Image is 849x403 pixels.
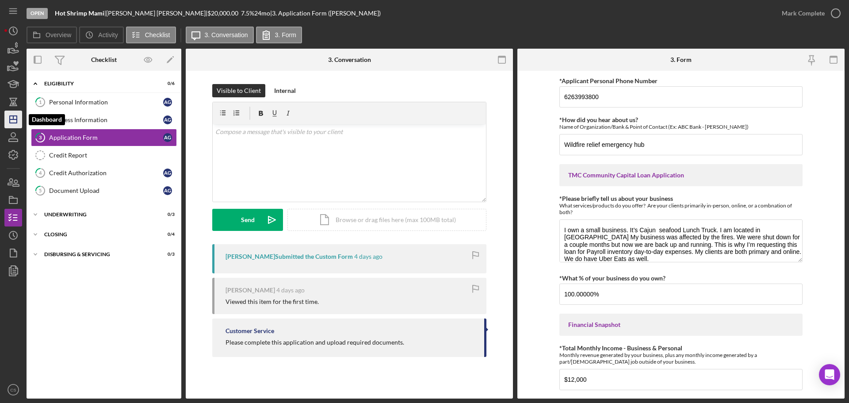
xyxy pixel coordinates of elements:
[44,212,153,217] div: Underwriting
[163,115,172,124] div: A G
[559,77,658,84] label: *Applicant Personal Phone Number
[274,84,296,97] div: Internal
[670,56,692,63] div: 3. Form
[27,27,77,43] button: Overview
[31,146,177,164] a: Credit Report
[49,116,163,123] div: Business Information
[106,10,207,17] div: [PERSON_NAME] [PERSON_NAME] |
[205,31,248,38] label: 3. Conversation
[241,209,255,231] div: Send
[126,27,176,43] button: Checklist
[31,129,177,146] a: 3Application FormAG
[773,4,845,22] button: Mark Complete
[10,388,16,392] text: CS
[559,202,803,215] div: What services/products do you offer? Are your clients primarily in-person, online, or a combnatio...
[241,10,254,17] div: 7.5 %
[159,252,175,257] div: 0 / 3
[49,134,163,141] div: Application Form
[254,10,270,17] div: 24 mo
[163,186,172,195] div: A G
[49,99,163,106] div: Personal Information
[39,134,42,140] tspan: 3
[559,123,803,130] div: Name of Organization/Bank & Point of Contact (Ex: ABC Bank - [PERSON_NAME])
[44,232,153,237] div: Closing
[217,84,261,97] div: Visible to Client
[212,209,283,231] button: Send
[98,31,118,38] label: Activity
[31,111,177,129] a: 2Business InformationAG
[31,93,177,111] a: 1Personal InformationAG
[226,253,353,260] div: [PERSON_NAME] Submitted the Custom Form
[159,232,175,237] div: 0 / 4
[39,170,42,176] tspan: 4
[79,27,123,43] button: Activity
[354,253,382,260] time: 2025-08-29 20:52
[49,187,163,194] div: Document Upload
[39,117,42,123] tspan: 2
[212,84,265,97] button: Visible to Client
[55,10,106,17] div: |
[559,116,638,123] label: *How did you hear about us?
[145,31,170,38] label: Checklist
[31,182,177,200] a: 5Document UploadAG
[270,84,300,97] button: Internal
[44,81,153,86] div: Eligibility
[782,4,825,22] div: Mark Complete
[275,31,296,38] label: 3. Form
[568,321,794,328] div: Financial Snapshot
[559,344,682,352] label: *Total Monthly Income - Business & Personal
[276,287,305,294] time: 2025-08-29 20:49
[46,31,71,38] label: Overview
[226,339,404,346] div: Please complete this application and upload required documents.
[44,252,153,257] div: Disbursing & Servicing
[49,169,163,177] div: Credit Authorization
[270,10,381,17] div: | 3. Application Form ([PERSON_NAME])
[559,195,673,202] label: *Please briefly tell us about your business
[328,56,371,63] div: 3. Conversation
[226,287,275,294] div: [PERSON_NAME]
[559,274,665,282] label: *What % of your business do you own?
[568,172,794,179] div: TMC Community Capital Loan Application
[559,352,803,365] div: Monthly revenue generated by your business, plus any monthly income generated by a part/[DEMOGRAP...
[163,98,172,107] div: A G
[163,133,172,142] div: A G
[256,27,302,43] button: 3. Form
[55,9,104,17] b: Hot Shrimp Mami
[207,10,241,17] div: $20,000.00
[186,27,254,43] button: 3. Conversation
[91,56,117,63] div: Checklist
[559,219,803,262] textarea: I own a small business. It’s Cajun seafood Lunch Truck. I am located in [GEOGRAPHIC_DATA] My busi...
[4,381,22,399] button: CS
[163,169,172,177] div: A G
[27,8,48,19] div: Open
[39,188,42,193] tspan: 5
[39,99,42,105] tspan: 1
[31,164,177,182] a: 4Credit AuthorizationAG
[819,364,840,385] div: Open Intercom Messenger
[226,327,274,334] div: Customer Service
[49,152,176,159] div: Credit Report
[159,212,175,217] div: 0 / 3
[159,81,175,86] div: 0 / 6
[226,298,319,305] div: Viewed this item for the first time.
